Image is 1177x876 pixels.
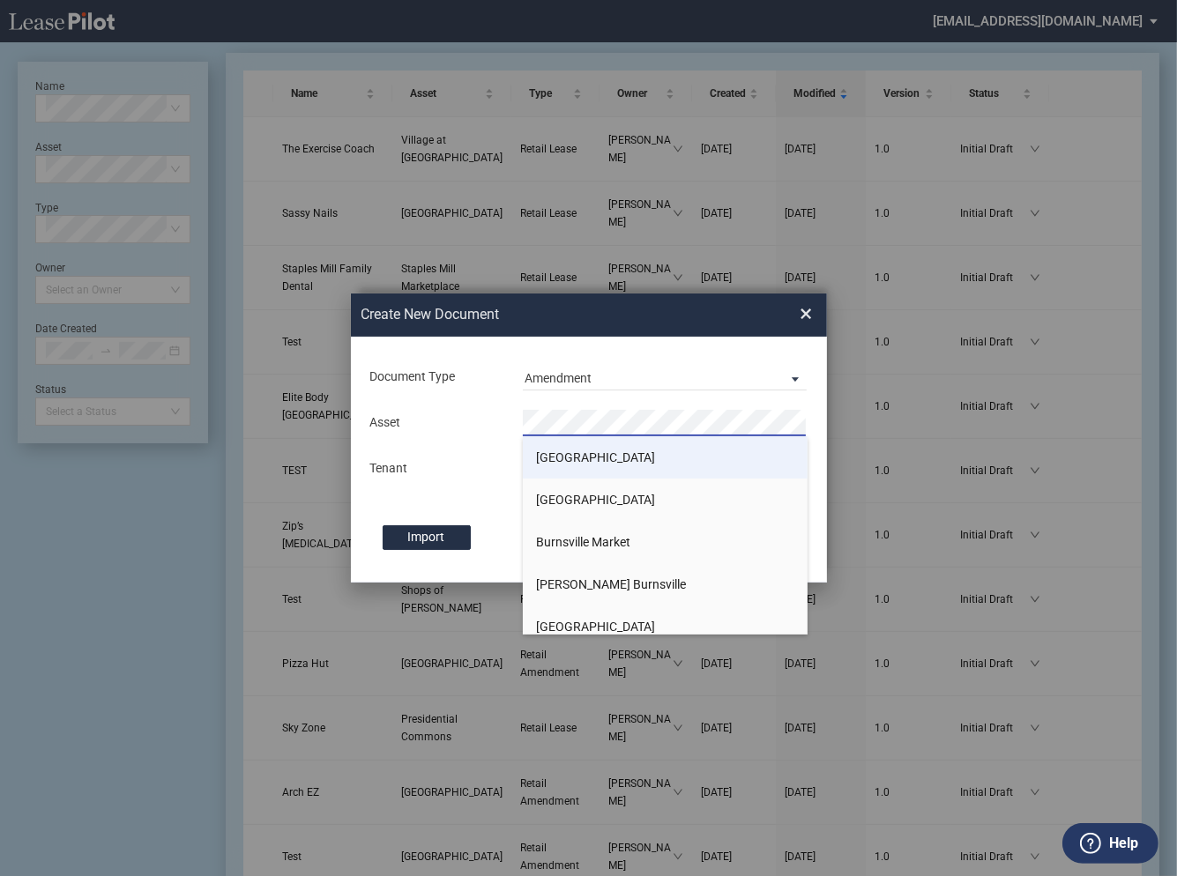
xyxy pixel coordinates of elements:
label: Help [1109,832,1138,855]
li: [GEOGRAPHIC_DATA] [523,436,808,479]
span: [PERSON_NAME] Burnsville [536,577,686,591]
span: [GEOGRAPHIC_DATA] [536,493,655,507]
h2: Create New Document [361,305,737,324]
span: [GEOGRAPHIC_DATA] [536,620,655,634]
li: [GEOGRAPHIC_DATA] [523,605,808,648]
span: Burnsville Market [536,535,630,549]
label: Import [383,525,471,550]
md-select: Document Type: Amendment [523,364,808,390]
li: [GEOGRAPHIC_DATA] [523,479,808,521]
div: Asset [360,414,512,432]
li: [PERSON_NAME] Burnsville [523,563,808,605]
div: Tenant [360,460,512,478]
span: × [801,301,813,329]
span: [GEOGRAPHIC_DATA] [536,450,655,464]
div: Amendment [525,371,592,385]
div: Document Type [360,368,512,386]
md-dialog: Create New ... [351,293,827,583]
li: Burnsville Market [523,521,808,563]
